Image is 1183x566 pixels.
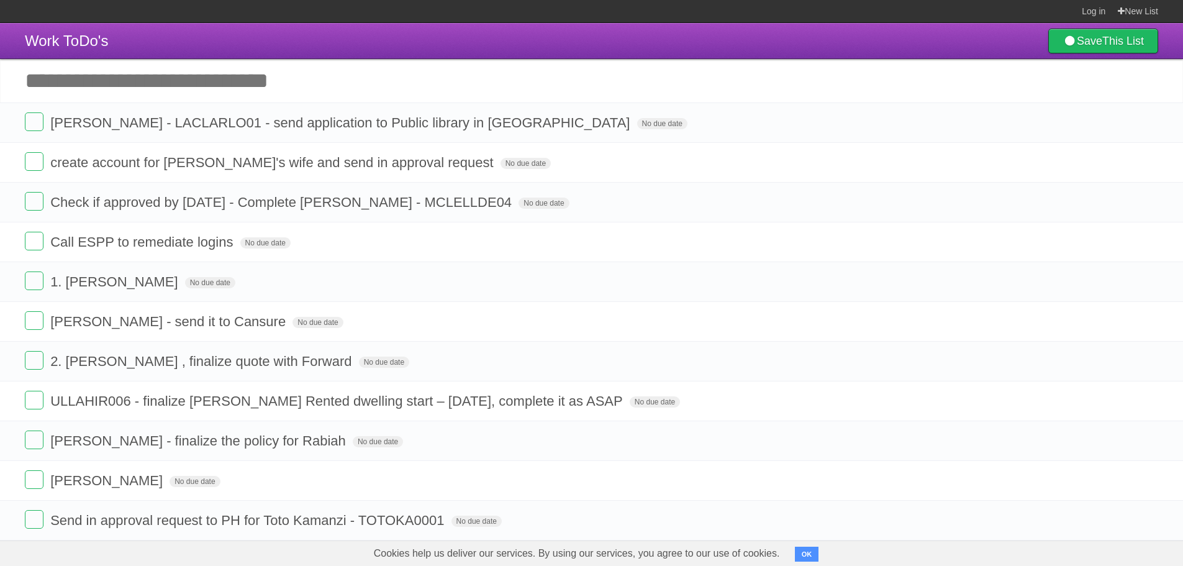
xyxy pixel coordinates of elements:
[50,274,181,290] span: 1. [PERSON_NAME]
[50,354,355,369] span: 2. [PERSON_NAME] , finalize quote with Forward
[1102,35,1144,47] b: This List
[25,391,43,409] label: Done
[50,115,633,130] span: [PERSON_NAME] - LACLARLO01 - send application to Public library in [GEOGRAPHIC_DATA]
[50,433,349,449] span: [PERSON_NAME] - finalize the policy for Rabiah
[359,357,409,368] span: No due date
[170,476,220,487] span: No due date
[501,158,551,169] span: No due date
[25,351,43,370] label: Done
[292,317,343,328] span: No due date
[25,152,43,171] label: Done
[50,234,236,250] span: Call ESPP to remediate logins
[50,473,166,488] span: [PERSON_NAME]
[637,118,687,129] span: No due date
[519,198,569,209] span: No due date
[25,232,43,250] label: Done
[25,311,43,330] label: Done
[451,516,502,527] span: No due date
[795,547,819,562] button: OK
[25,32,108,49] span: Work ToDo's
[50,314,289,329] span: [PERSON_NAME] - send it to Cansure
[361,541,792,566] span: Cookies help us deliver our services. By using our services, you agree to our use of cookies.
[25,510,43,529] label: Done
[25,192,43,211] label: Done
[25,272,43,290] label: Done
[185,277,235,288] span: No due date
[50,194,515,210] span: Check if approved by [DATE] - Complete [PERSON_NAME] - MCLELLDE04
[25,470,43,489] label: Done
[353,436,403,447] span: No due date
[50,155,496,170] span: create account for [PERSON_NAME]'s wife and send in approval request
[50,513,447,528] span: Send in approval request to PH for Toto Kamanzi - TOTOKA0001
[25,112,43,131] label: Done
[630,396,680,408] span: No due date
[25,431,43,449] label: Done
[240,237,291,249] span: No due date
[1048,29,1158,53] a: SaveThis List
[50,393,626,409] span: ULLAHIR006 - finalize [PERSON_NAME] Rented dwelling start – [DATE], complete it as ASAP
